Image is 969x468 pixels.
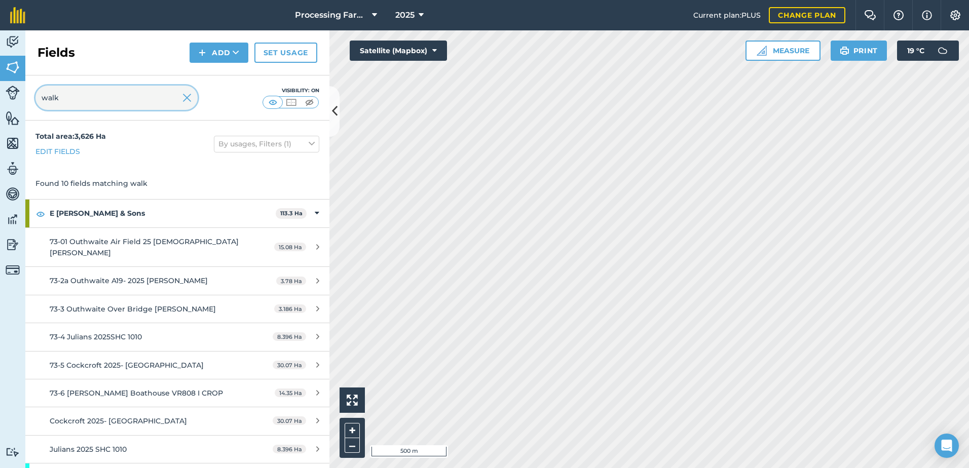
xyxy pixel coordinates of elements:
img: svg+xml;base64,PHN2ZyB4bWxucz0iaHR0cDovL3d3dy53My5vcmcvMjAwMC9zdmciIHdpZHRoPSIxNyIgaGVpZ2h0PSIxNy... [922,9,932,21]
img: svg+xml;base64,PD94bWwgdmVyc2lvbj0iMS4wIiBlbmNvZGluZz0idXRmLTgiPz4KPCEtLSBHZW5lcmF0b3I6IEFkb2JlIE... [6,447,20,457]
button: + [345,423,360,438]
span: 19 ° C [907,41,924,61]
div: E [PERSON_NAME] & Sons113.3 Ha [25,200,329,227]
span: 3.78 Ha [276,277,306,285]
span: 73-4 Julians 2025SHC 1010 [50,332,142,341]
button: 19 °C [897,41,959,61]
img: svg+xml;base64,PD94bWwgdmVyc2lvbj0iMS4wIiBlbmNvZGluZz0idXRmLTgiPz4KPCEtLSBHZW5lcmF0b3I6IEFkb2JlIE... [6,86,20,100]
div: Visibility: On [263,87,319,95]
button: Measure [746,41,821,61]
button: By usages, Filters (1) [214,136,319,152]
img: svg+xml;base64,PD94bWwgdmVyc2lvbj0iMS4wIiBlbmNvZGluZz0idXRmLTgiPz4KPCEtLSBHZW5lcmF0b3I6IEFkb2JlIE... [6,34,20,50]
img: svg+xml;base64,PHN2ZyB4bWxucz0iaHR0cDovL3d3dy53My5vcmcvMjAwMC9zdmciIHdpZHRoPSI1NiIgaGVpZ2h0PSI2MC... [6,136,20,151]
span: 73-2a Outhwaite A19- 2025 [PERSON_NAME] [50,276,208,285]
span: Current plan : PLUS [693,10,761,21]
a: Edit fields [35,146,80,157]
button: Satellite (Mapbox) [350,41,447,61]
a: Set usage [254,43,317,63]
span: 73-3 Outhwaite Over Bridge [PERSON_NAME] [50,304,216,314]
img: svg+xml;base64,PD94bWwgdmVyc2lvbj0iMS4wIiBlbmNvZGluZz0idXRmLTgiPz4KPCEtLSBHZW5lcmF0b3I6IEFkb2JlIE... [6,212,20,227]
a: 73-01 Outhwaite Air Field 25 [DEMOGRAPHIC_DATA] [PERSON_NAME]15.08 Ha [25,228,329,267]
span: 8.396 Ha [273,332,306,341]
div: Open Intercom Messenger [935,434,959,458]
button: – [345,438,360,453]
span: 73-01 Outhwaite Air Field 25 [DEMOGRAPHIC_DATA] [PERSON_NAME] [50,237,239,257]
img: svg+xml;base64,PHN2ZyB4bWxucz0iaHR0cDovL3d3dy53My5vcmcvMjAwMC9zdmciIHdpZHRoPSI1MCIgaGVpZ2h0PSI0MC... [267,97,279,107]
strong: E [PERSON_NAME] & Sons [50,200,276,227]
img: A question mark icon [892,10,905,20]
strong: Total area : 3,626 Ha [35,132,106,141]
img: svg+xml;base64,PHN2ZyB4bWxucz0iaHR0cDovL3d3dy53My5vcmcvMjAwMC9zdmciIHdpZHRoPSIxOSIgaGVpZ2h0PSIyNC... [840,45,849,57]
input: Search [35,86,198,110]
span: Cockcroft 2025- [GEOGRAPHIC_DATA] [50,416,187,425]
a: 73-6 [PERSON_NAME] Boathouse VR808 I CROP14.35 Ha [25,379,329,407]
img: svg+xml;base64,PD94bWwgdmVyc2lvbj0iMS4wIiBlbmNvZGluZz0idXRmLTgiPz4KPCEtLSBHZW5lcmF0b3I6IEFkb2JlIE... [6,263,20,277]
span: 3.186 Ha [274,304,306,313]
img: Ruler icon [757,46,767,56]
img: svg+xml;base64,PHN2ZyB4bWxucz0iaHR0cDovL3d3dy53My5vcmcvMjAwMC9zdmciIHdpZHRoPSIyMiIgaGVpZ2h0PSIzMC... [182,92,192,104]
span: 30.07 Ha [273,416,306,425]
button: Add [190,43,248,63]
a: 73-5 Cockcroft 2025- [GEOGRAPHIC_DATA]30.07 Ha [25,352,329,379]
div: Found 10 fields matching walk [25,168,329,199]
a: Change plan [769,7,845,23]
button: Print [831,41,887,61]
img: svg+xml;base64,PHN2ZyB4bWxucz0iaHR0cDovL3d3dy53My5vcmcvMjAwMC9zdmciIHdpZHRoPSI1MCIgaGVpZ2h0PSI0MC... [303,97,316,107]
img: Four arrows, one pointing top left, one top right, one bottom right and the last bottom left [347,395,358,406]
span: 15.08 Ha [274,243,306,251]
a: Cockcroft 2025- [GEOGRAPHIC_DATA]30.07 Ha [25,407,329,435]
strong: 113.3 Ha [280,210,303,217]
img: svg+xml;base64,PHN2ZyB4bWxucz0iaHR0cDovL3d3dy53My5vcmcvMjAwMC9zdmciIHdpZHRoPSIxNCIgaGVpZ2h0PSIyNC... [199,47,206,59]
span: 14.35 Ha [275,388,306,397]
h2: Fields [38,45,75,61]
img: svg+xml;base64,PHN2ZyB4bWxucz0iaHR0cDovL3d3dy53My5vcmcvMjAwMC9zdmciIHdpZHRoPSIxOCIgaGVpZ2h0PSIyNC... [36,208,45,220]
span: Processing Farms [295,9,368,21]
img: svg+xml;base64,PHN2ZyB4bWxucz0iaHR0cDovL3d3dy53My5vcmcvMjAwMC9zdmciIHdpZHRoPSI1NiIgaGVpZ2h0PSI2MC... [6,110,20,126]
img: A cog icon [949,10,961,20]
img: svg+xml;base64,PD94bWwgdmVyc2lvbj0iMS4wIiBlbmNvZGluZz0idXRmLTgiPz4KPCEtLSBHZW5lcmF0b3I6IEFkb2JlIE... [6,186,20,202]
span: 8.396 Ha [273,445,306,453]
img: Two speech bubbles overlapping with the left bubble in the forefront [864,10,876,20]
img: svg+xml;base64,PD94bWwgdmVyc2lvbj0iMS4wIiBlbmNvZGluZz0idXRmLTgiPz4KPCEtLSBHZW5lcmF0b3I6IEFkb2JlIE... [933,41,953,61]
img: svg+xml;base64,PHN2ZyB4bWxucz0iaHR0cDovL3d3dy53My5vcmcvMjAwMC9zdmciIHdpZHRoPSI1NiIgaGVpZ2h0PSI2MC... [6,60,20,75]
span: 30.07 Ha [273,361,306,369]
a: 73-2a Outhwaite A19- 2025 [PERSON_NAME]3.78 Ha [25,267,329,294]
a: Julians 2025 SHC 10108.396 Ha [25,436,329,463]
span: 73-6 [PERSON_NAME] Boathouse VR808 I CROP [50,388,223,398]
img: svg+xml;base64,PD94bWwgdmVyc2lvbj0iMS4wIiBlbmNvZGluZz0idXRmLTgiPz4KPCEtLSBHZW5lcmF0b3I6IEFkb2JlIE... [6,161,20,176]
span: Julians 2025 SHC 1010 [50,445,127,454]
span: 73-5 Cockcroft 2025- [GEOGRAPHIC_DATA] [50,361,204,370]
img: fieldmargin Logo [10,7,25,23]
img: svg+xml;base64,PD94bWwgdmVyc2lvbj0iMS4wIiBlbmNvZGluZz0idXRmLTgiPz4KPCEtLSBHZW5lcmF0b3I6IEFkb2JlIE... [6,237,20,252]
span: 2025 [395,9,415,21]
a: 73-3 Outhwaite Over Bridge [PERSON_NAME]3.186 Ha [25,295,329,323]
img: svg+xml;base64,PHN2ZyB4bWxucz0iaHR0cDovL3d3dy53My5vcmcvMjAwMC9zdmciIHdpZHRoPSI1MCIgaGVpZ2h0PSI0MC... [285,97,297,107]
a: 73-4 Julians 2025SHC 10108.396 Ha [25,323,329,350]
